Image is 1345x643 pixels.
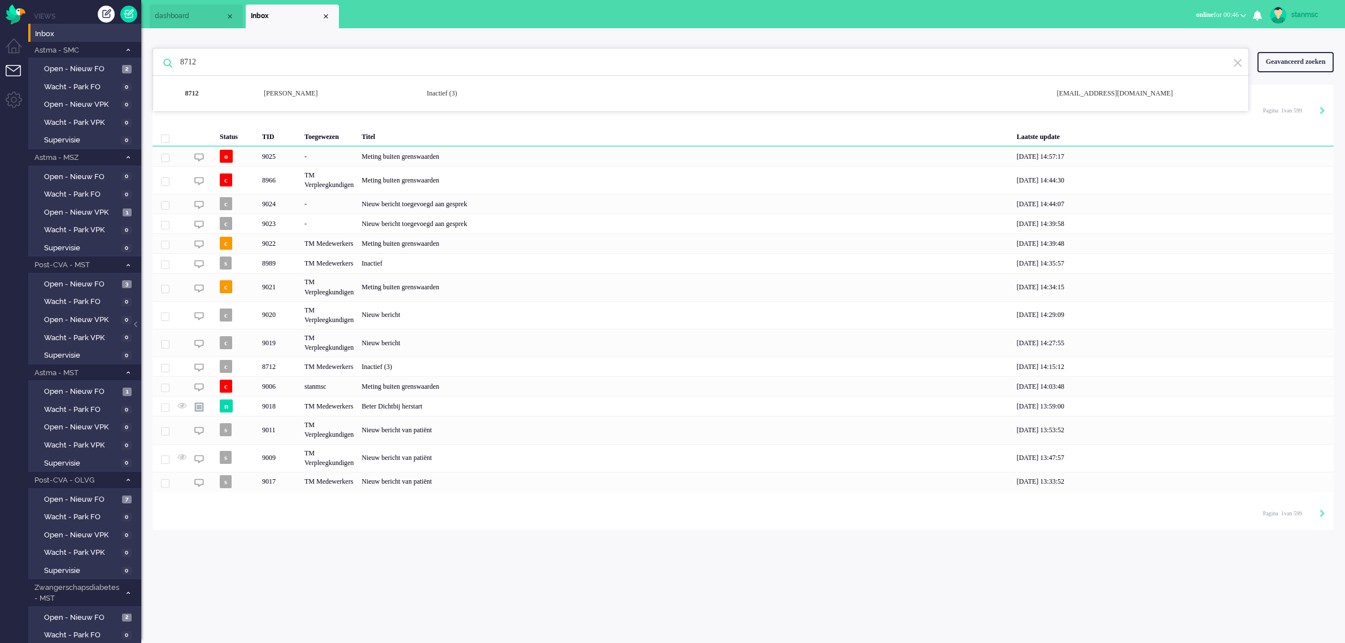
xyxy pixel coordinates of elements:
span: Wacht - Park FO [44,189,119,200]
img: ic_chat_grey.svg [194,284,204,293]
div: TM Verpleegkundigen [301,444,358,472]
img: ic_chat_grey.svg [194,240,204,249]
div: - [301,146,358,166]
a: Open - Nieuw VPK 0 [33,420,140,433]
span: 0 [121,423,132,432]
div: Next [1320,509,1325,520]
img: ic-exit.svg [1233,58,1243,68]
span: Wacht - Park FO [44,297,119,307]
div: Beter Dichtbij herstart [358,396,1012,416]
div: TM Verpleegkundigen [301,273,358,301]
span: 0 [121,316,132,324]
div: [DATE] 13:47:57 [1013,444,1334,472]
span: 0 [121,190,132,199]
span: 0 [121,441,132,450]
span: Wacht - Park VPK [44,548,119,558]
span: Open - Nieuw VPK [44,315,119,325]
span: c [220,217,232,230]
span: 0 [121,549,132,557]
div: [PERSON_NAME] [255,89,418,98]
span: 0 [121,406,132,414]
a: Inbox [33,27,141,40]
a: Open - Nieuw FO 2 [33,611,140,623]
input: Page [1278,107,1284,115]
span: 2 [122,65,132,73]
div: 8989 [258,253,301,273]
div: 8989 [153,253,1334,273]
span: Open - Nieuw VPK [44,530,119,541]
div: Pagination [1263,102,1325,119]
div: [DATE] 13:59:00 [1013,396,1334,416]
span: Wacht - Park FO [44,512,119,523]
div: TID [258,124,301,146]
div: 9017 [153,472,1334,492]
input: Page [1278,510,1284,518]
a: Wacht - Park FO 0 [33,510,140,523]
span: Open - Nieuw FO [44,64,119,75]
span: 7 [122,496,132,504]
span: Astma - MST [33,368,120,379]
div: TM Medewerkers [301,472,358,492]
span: 1 [123,388,132,396]
div: 9011 [258,416,301,444]
li: View [246,5,339,28]
div: Inactief (3) [419,89,1048,98]
div: 9021 [258,273,301,301]
img: ic_chat_grey.svg [194,311,204,321]
div: - [301,214,358,233]
a: Wacht - Park FO 0 [33,403,140,415]
div: TM Verpleegkundigen [301,329,358,357]
div: Creëer ticket [98,6,115,23]
span: Open - Nieuw VPK [44,207,120,218]
span: Open - Nieuw FO [44,494,119,505]
img: flow_omnibird.svg [6,5,25,24]
div: TM Medewerkers [301,396,358,416]
a: Open - Nieuw FO 2 [33,62,140,75]
div: TM Medewerkers [301,253,358,273]
span: Open - Nieuw VPK [44,99,119,110]
div: [DATE] 14:15:12 [1013,357,1334,376]
img: ic_chat_grey.svg [194,259,204,269]
div: 9021 [153,273,1334,301]
span: 2 [122,614,132,622]
span: 0 [121,459,132,467]
span: 1 [123,208,132,217]
span: Inbox [35,29,141,40]
span: 0 [121,298,132,306]
span: Astma - SMC [33,45,120,56]
img: ic_chat_grey.svg [194,454,204,464]
span: Open - Nieuw FO [44,612,119,623]
a: Open - Nieuw FO 1 [33,385,140,397]
div: Inactief (3) [358,357,1012,376]
li: Admin menu [6,92,31,117]
div: Next [1320,106,1325,117]
div: [DATE] 14:35:57 [1013,253,1334,273]
a: Wacht - Park VPK 0 [33,546,140,558]
a: Supervisie 0 [33,241,140,254]
div: 8712 [153,357,1334,376]
div: [DATE] 13:33:52 [1013,472,1334,492]
span: 0 [121,351,132,360]
span: Post-CVA - OLVG [33,475,120,486]
span: for 00:46 [1196,11,1239,19]
img: ic_chat_grey.svg [194,220,204,229]
a: Open - Nieuw FO 0 [33,170,140,183]
a: Supervisie 0 [33,564,140,576]
div: 9006 [153,376,1334,396]
input: Zoek: ticket ID, patiëntnaam, klant ID, inhoud, titel, adres [172,49,1233,76]
img: ic_chat_grey.svg [194,363,204,372]
div: [DATE] 14:57:17 [1013,146,1334,166]
div: Nieuw bericht [358,301,1012,329]
a: Open - Nieuw VPK 0 [33,313,140,325]
span: 0 [121,567,132,575]
a: Open - Nieuw FO 3 [33,277,140,290]
div: 9022 [258,233,301,253]
li: Dashboard [150,5,243,28]
a: Wacht - Park FO 0 [33,80,140,93]
a: Wacht - Park FO 0 [33,188,140,200]
span: 0 [121,631,132,640]
div: TM Medewerkers [301,357,358,376]
div: Pagination [1263,505,1325,522]
li: Views [34,11,141,21]
span: c [220,309,232,321]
